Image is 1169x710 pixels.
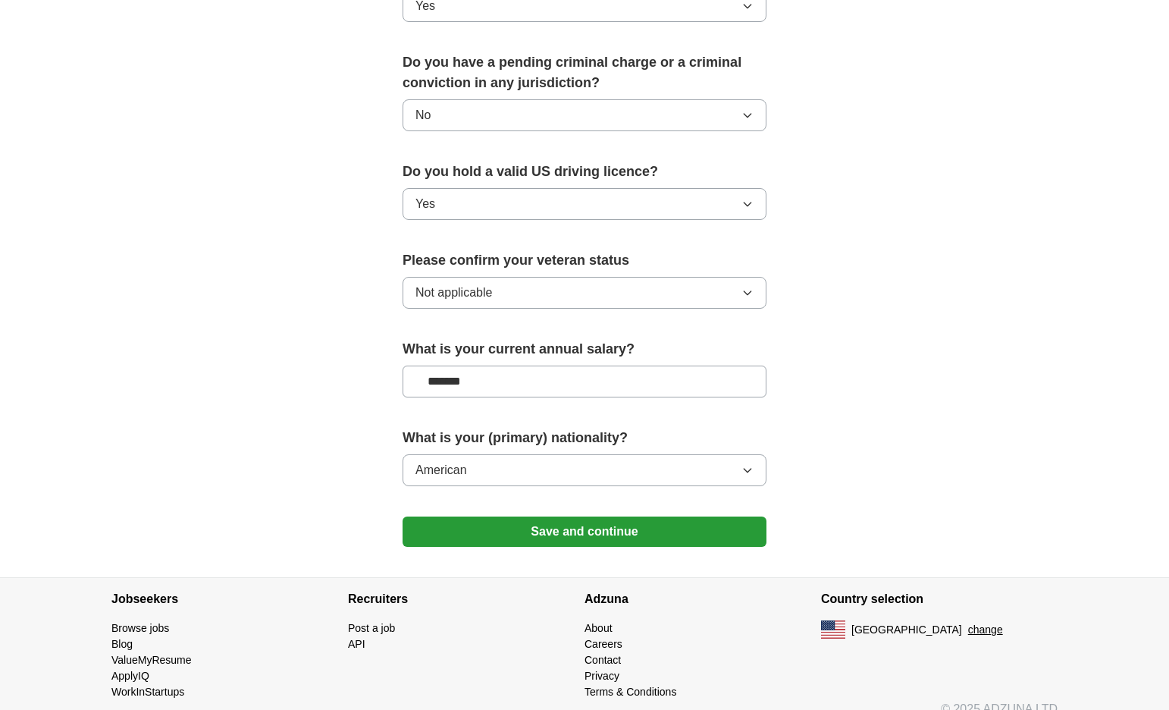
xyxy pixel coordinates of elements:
a: ApplyIQ [111,670,149,682]
span: Not applicable [415,284,492,302]
span: American [415,461,467,479]
a: ValueMyResume [111,654,192,666]
label: Do you have a pending criminal charge or a criminal conviction in any jurisdiction? [403,52,766,93]
label: What is your current annual salary? [403,339,766,360]
button: American [403,454,766,486]
a: Careers [584,638,622,650]
span: [GEOGRAPHIC_DATA] [851,622,962,638]
label: Please confirm your veteran status [403,250,766,271]
h4: Country selection [821,578,1058,620]
a: About [584,622,613,634]
a: Terms & Conditions [584,686,676,698]
button: No [403,99,766,131]
a: WorkInStartups [111,686,184,698]
a: Privacy [584,670,619,682]
a: Contact [584,654,621,666]
label: Do you hold a valid US driving licence? [403,162,766,182]
label: What is your (primary) nationality? [403,428,766,448]
span: No [415,106,431,124]
a: Blog [111,638,133,650]
button: Yes [403,188,766,220]
a: Post a job [348,622,395,634]
a: Browse jobs [111,622,169,634]
a: API [348,638,365,650]
button: Not applicable [403,277,766,309]
img: US flag [821,620,845,639]
span: Yes [415,195,435,213]
button: change [968,622,1003,638]
button: Save and continue [403,517,766,547]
